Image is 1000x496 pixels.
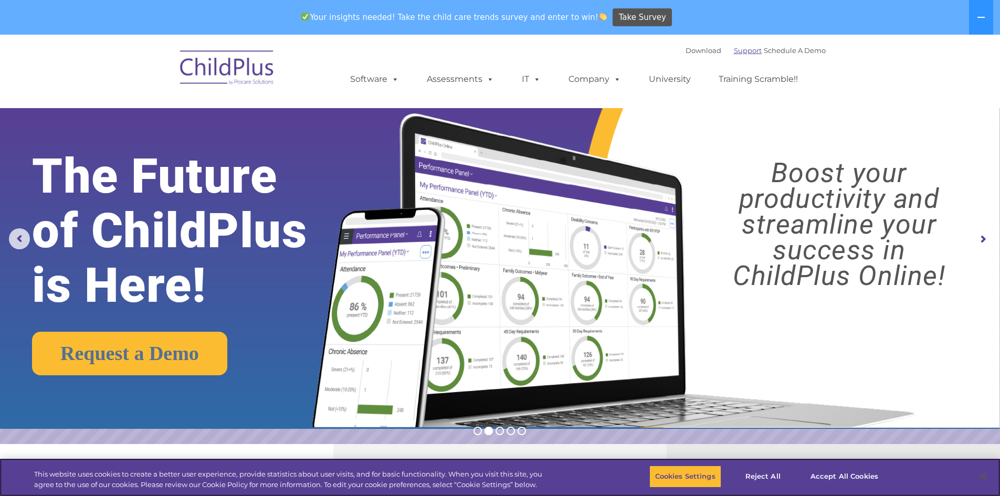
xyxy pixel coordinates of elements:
a: Support [734,46,762,55]
a: Training Scramble!! [708,69,808,90]
a: Software [340,69,409,90]
a: Assessments [416,69,504,90]
button: Reject All [730,466,796,488]
rs-layer: Boost your productivity and streamline your success in ChildPlus Online! [691,160,987,289]
button: Close [972,465,995,488]
font: | [686,46,826,55]
img: ChildPlus by Procare Solutions [175,43,280,96]
a: University [638,69,701,90]
button: Cookies Settings [649,466,721,488]
span: Last name [146,69,178,77]
a: IT [511,69,551,90]
a: Request a Demo [32,332,227,375]
button: Accept All Cookies [805,466,884,488]
img: 👏 [599,13,607,20]
rs-layer: The Future of ChildPlus is Here! [32,149,351,313]
div: This website uses cookies to create a better user experience, provide statistics about user visit... [34,469,550,490]
a: Schedule A Demo [764,46,826,55]
a: Take Survey [613,8,672,27]
a: Download [686,46,721,55]
img: ✅ [301,13,309,20]
span: Phone number [146,112,191,120]
span: Take Survey [619,8,666,27]
span: Your insights needed! Take the child care trends survey and enter to win! [297,7,612,27]
a: Company [558,69,631,90]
